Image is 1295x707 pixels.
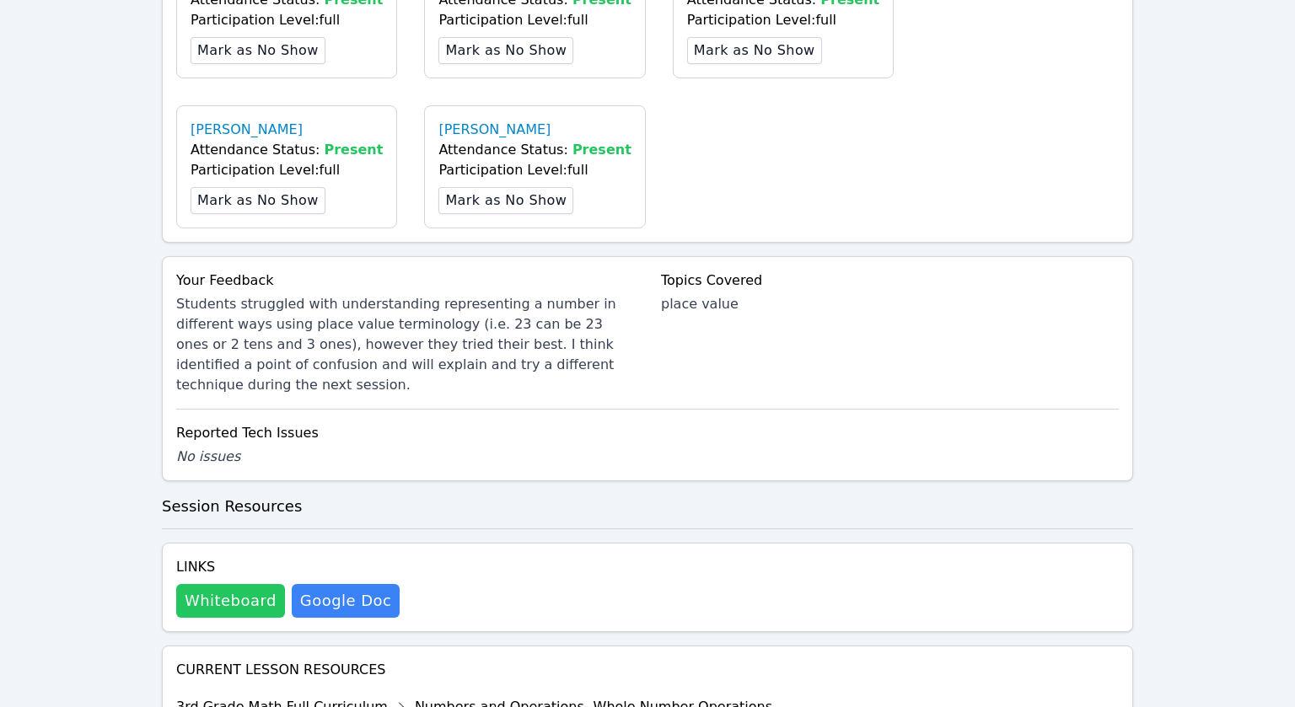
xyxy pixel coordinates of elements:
div: Your Feedback [176,270,634,291]
div: Participation Level: full [438,160,631,180]
button: Mark as No Show [191,37,325,64]
h3: Session Resources [162,495,1133,518]
div: Participation Level: full [191,160,383,180]
span: No issues [176,448,240,464]
button: Whiteboard [176,584,285,618]
a: Google Doc [292,584,400,618]
div: Participation Level: full [687,10,879,30]
div: Topics Covered [661,270,1119,291]
button: Mark as No Show [191,187,325,214]
div: Attendance Status: [191,140,383,160]
button: Mark as No Show [438,37,573,64]
span: Present [572,142,631,158]
div: Attendance Status: [438,140,631,160]
h4: Links [176,557,400,577]
div: Reported Tech Issues [176,423,1119,443]
button: Mark as No Show [438,187,573,214]
div: Participation Level: full [191,10,383,30]
a: [PERSON_NAME] [191,120,303,140]
div: Students struggled with understanding representing a number in different ways using place value t... [176,294,634,395]
div: place value [661,294,1119,314]
span: Present [325,142,384,158]
a: [PERSON_NAME] [438,120,551,140]
h4: Current Lesson Resources [176,660,1119,680]
button: Mark as No Show [687,37,822,64]
div: Participation Level: full [438,10,631,30]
